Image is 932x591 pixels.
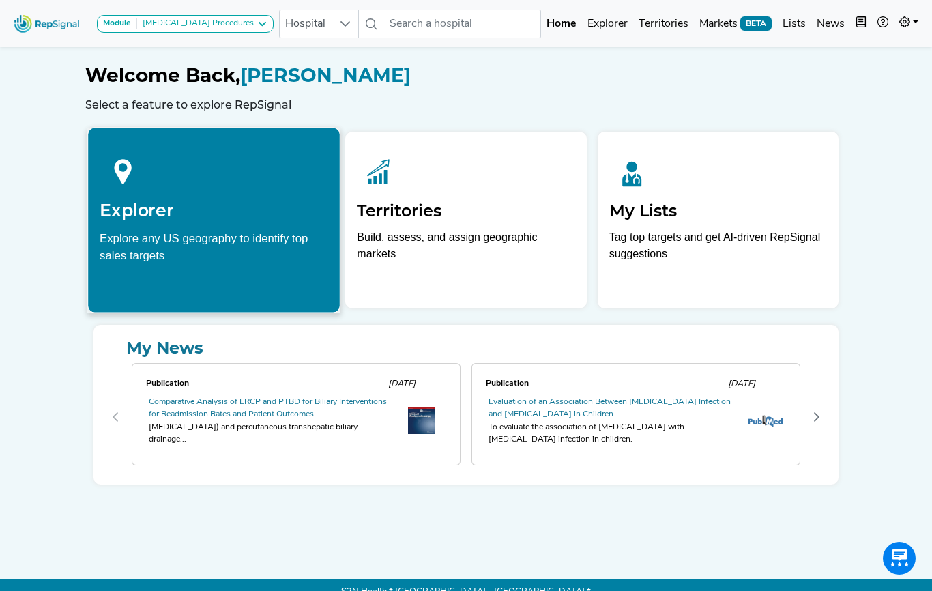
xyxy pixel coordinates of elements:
[97,15,274,33] button: Module[MEDICAL_DATA] Procedures
[100,200,328,220] h2: Explorer
[806,406,828,428] button: Next Page
[609,229,827,270] p: Tag top targets and get AI-driven RepSignal suggestions
[357,229,574,270] p: Build, assess, and assign geographic markets
[85,98,847,111] h6: Select a feature to explore RepSignal
[408,407,435,434] img: th
[126,360,466,474] div: 0
[104,336,828,360] a: My News
[489,398,731,418] a: Evaluation of an Association Between [MEDICAL_DATA] Infection and [MEDICAL_DATA] in Children.
[100,229,328,263] div: Explore any US geography to identify top sales targets
[388,379,416,388] span: [DATE]
[850,10,872,38] button: Intel Book
[486,379,529,388] span: Publication
[598,132,839,308] a: My ListsTag top targets and get AI-driven RepSignal suggestions
[384,10,541,38] input: Search a hospital
[777,10,811,38] a: Lists
[582,10,633,38] a: Explorer
[280,10,332,38] span: Hospital
[748,415,783,427] img: pubmed_logo.fab3c44c.png
[345,132,586,308] a: TerritoriesBuild, assess, and assign geographic markets
[87,127,340,313] a: ExplorerExplore any US geography to identify top sales targets
[633,10,694,38] a: Territories
[740,16,772,30] span: BETA
[149,421,392,446] div: [MEDICAL_DATA]) and percutaneous transhepatic biliary drainage...
[728,379,755,388] span: [DATE]
[609,201,827,221] h2: My Lists
[85,64,847,87] h1: [PERSON_NAME]
[466,360,806,474] div: 1
[811,10,850,38] a: News
[137,18,254,29] div: [MEDICAL_DATA] Procedures
[146,379,189,388] span: Publication
[149,398,387,418] a: Comparative Analysis of ERCP and PTBD for Biliary Interventions for Readmission Rates and Patient...
[541,10,582,38] a: Home
[694,10,777,38] a: MarketsBETA
[103,19,131,27] strong: Module
[85,63,240,87] span: Welcome Back,
[489,421,731,446] div: To evaluate the association of [MEDICAL_DATA] with [MEDICAL_DATA] infection in children.
[357,201,574,221] h2: Territories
